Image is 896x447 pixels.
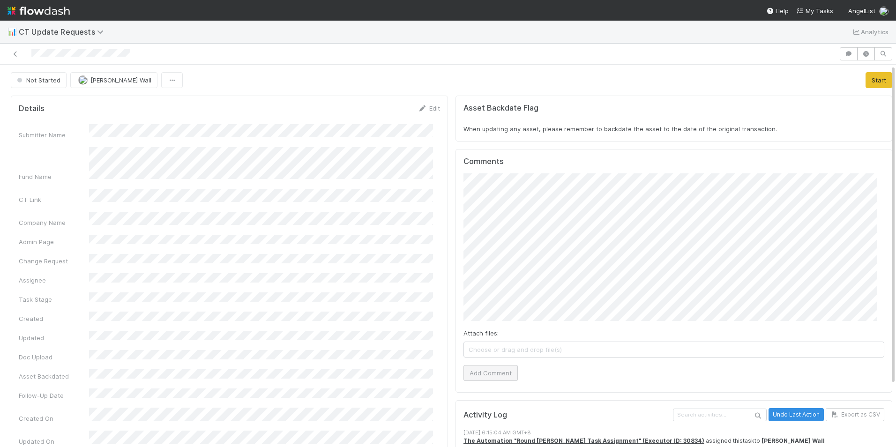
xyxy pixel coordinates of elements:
[463,410,672,420] h5: Activity Log
[19,352,89,362] div: Doc Upload
[19,437,89,446] div: Updated On
[11,72,67,88] button: Not Started
[19,27,108,37] span: CT Update Requests
[463,365,518,381] button: Add Comment
[766,6,789,15] div: Help
[70,72,157,88] button: [PERSON_NAME] Wall
[463,429,892,437] div: [DATE] 6:15:04 AM GMT+8
[19,372,89,381] div: Asset Backdated
[769,408,824,421] button: Undo Last Action
[464,342,884,357] span: Choose or drag and drop file(s)
[463,328,499,338] label: Attach files:
[848,7,875,15] span: AngelList
[463,157,885,166] h5: Comments
[7,28,17,36] span: 📊
[19,237,89,246] div: Admin Page
[90,76,151,84] span: [PERSON_NAME] Wall
[19,295,89,304] div: Task Stage
[418,104,440,112] a: Edit
[463,104,885,113] h5: Asset Backdate Flag
[796,6,833,15] a: My Tasks
[19,391,89,400] div: Follow-Up Date
[463,437,704,444] a: The Automation "Round [PERSON_NAME] Task Assignment" (Executor ID: 30834)
[796,7,833,15] span: My Tasks
[673,409,767,421] input: Search activities...
[15,76,60,84] span: Not Started
[866,72,892,88] button: Start
[19,314,89,323] div: Created
[19,414,89,423] div: Created On
[78,75,88,85] img: avatar_041b9f3e-9684-4023-b9b7-2f10de55285d.png
[19,172,89,181] div: Fund Name
[19,195,89,204] div: CT Link
[19,276,89,285] div: Assignee
[463,125,777,133] span: When updating any asset, please remember to backdate the asset to the date of the original transa...
[19,218,89,227] div: Company Name
[879,7,889,16] img: avatar_487f705b-1efa-4920-8de6-14528bcda38c.png
[851,26,889,37] a: Analytics
[762,437,825,444] strong: [PERSON_NAME] Wall
[463,437,892,445] div: assigned this task to
[19,333,89,343] div: Updated
[19,256,89,266] div: Change Request
[19,130,89,140] div: Submitter Name
[7,3,70,19] img: logo-inverted-e16ddd16eac7371096b0.svg
[826,408,884,421] button: Export as CSV
[19,104,45,113] h5: Details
